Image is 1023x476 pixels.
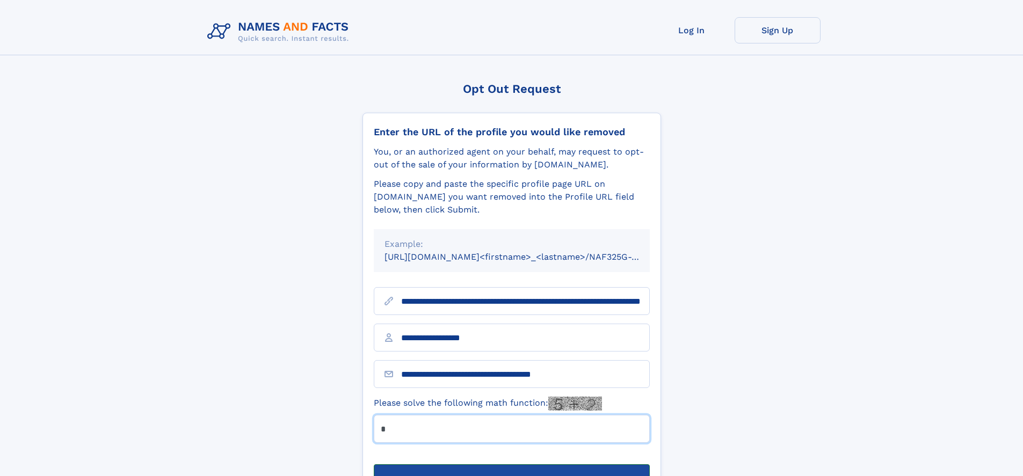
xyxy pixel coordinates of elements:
[374,178,650,216] div: Please copy and paste the specific profile page URL on [DOMAIN_NAME] you want removed into the Pr...
[649,17,735,43] a: Log In
[362,82,661,96] div: Opt Out Request
[374,126,650,138] div: Enter the URL of the profile you would like removed
[735,17,821,43] a: Sign Up
[374,397,602,411] label: Please solve the following math function:
[374,145,650,171] div: You, or an authorized agent on your behalf, may request to opt-out of the sale of your informatio...
[384,238,639,251] div: Example:
[384,252,670,262] small: [URL][DOMAIN_NAME]<firstname>_<lastname>/NAF325G-xxxxxxxx
[203,17,358,46] img: Logo Names and Facts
